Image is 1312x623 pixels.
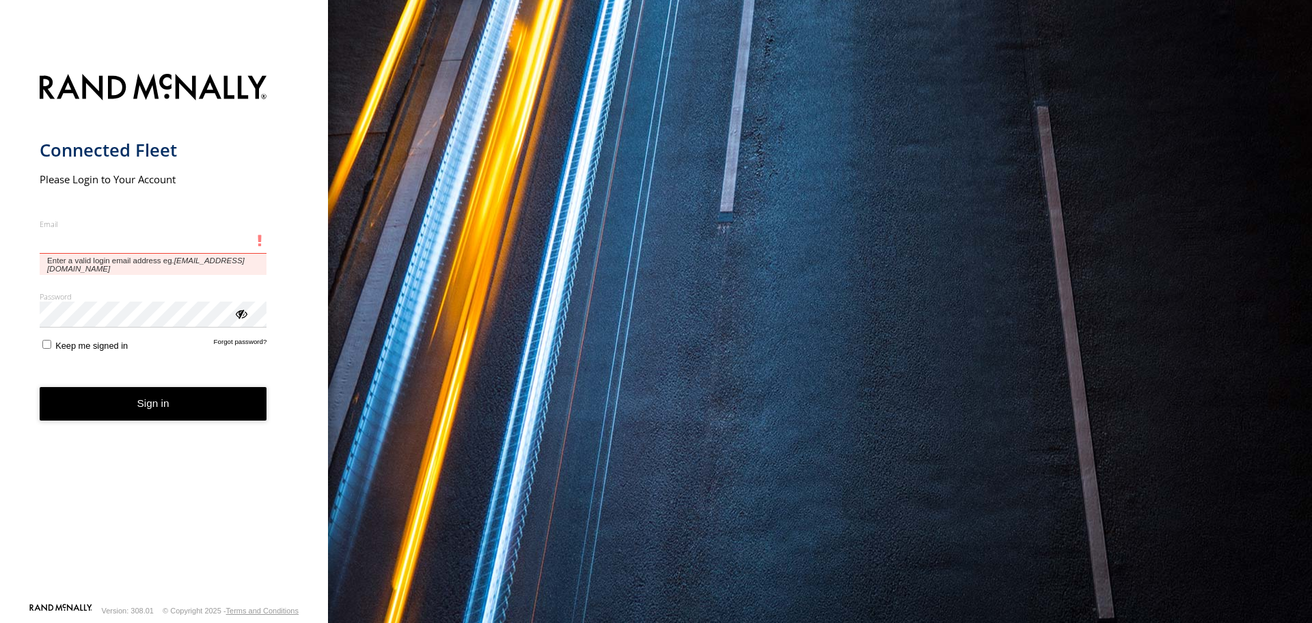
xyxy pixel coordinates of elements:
[234,306,247,320] div: ViewPassword
[214,338,267,351] a: Forgot password?
[40,71,267,106] img: Rand McNally
[226,607,299,615] a: Terms and Conditions
[163,607,299,615] div: © Copyright 2025 -
[40,139,267,161] h1: Connected Fleet
[40,66,289,602] form: main
[40,254,267,275] span: Enter a valid login email address eg.
[40,219,267,229] label: Email
[29,604,92,618] a: Visit our Website
[40,291,267,302] label: Password
[42,340,51,349] input: Keep me signed in
[55,341,128,351] span: Keep me signed in
[102,607,154,615] div: Version: 308.01
[40,172,267,186] h2: Please Login to Your Account
[47,256,245,273] em: [EMAIL_ADDRESS][DOMAIN_NAME]
[40,387,267,421] button: Sign in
